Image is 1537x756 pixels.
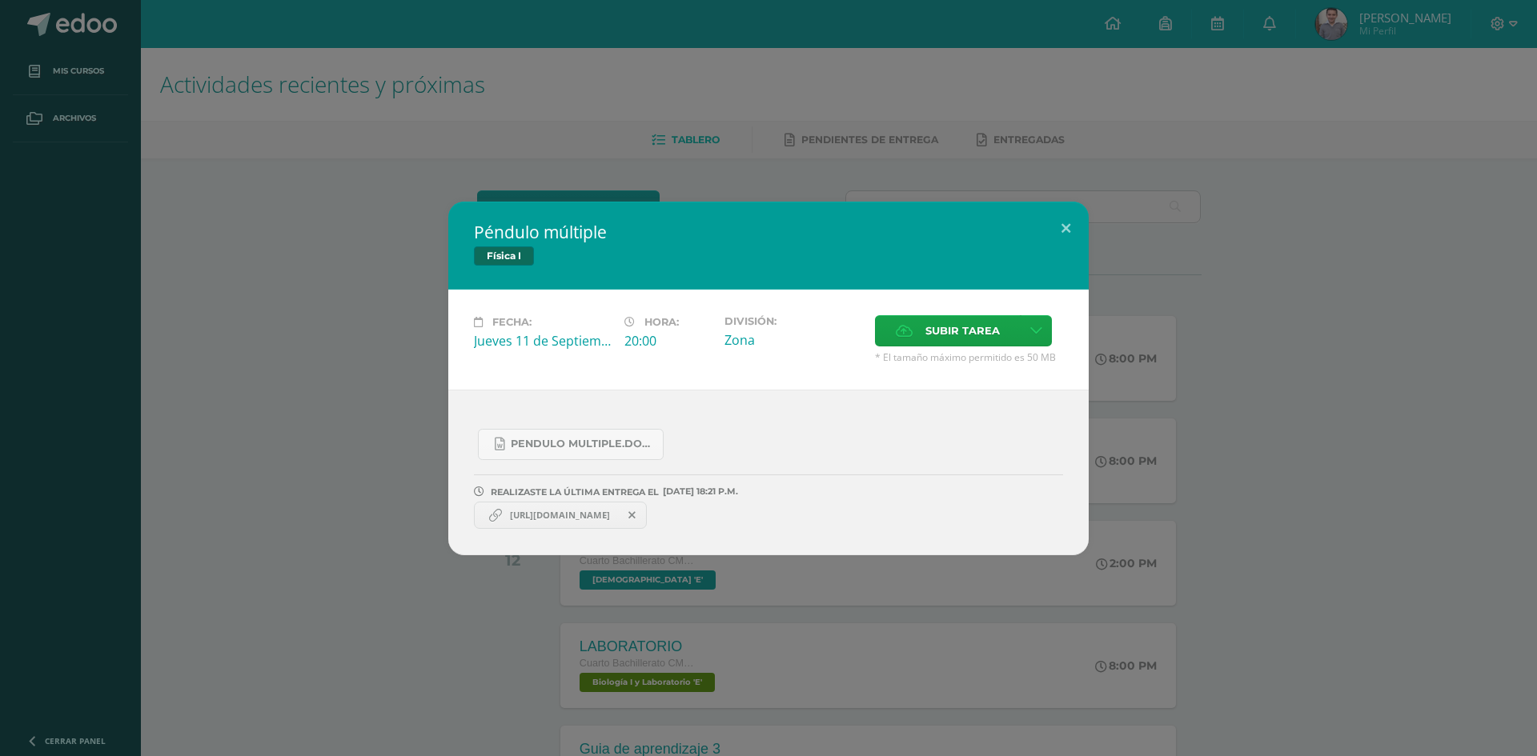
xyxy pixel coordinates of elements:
[474,221,1063,243] h2: Péndulo múltiple
[474,502,647,529] a: https://youtube.com/shorts/wwrQnYYP2EM?si=b_Eq7Ebp4H3mDUYb
[875,350,1063,364] span: * El tamaño máximo permitido es 50 MB
[502,509,618,522] span: [URL][DOMAIN_NAME]
[624,332,712,350] div: 20:00
[474,332,612,350] div: Jueves 11 de Septiembre
[644,316,679,328] span: Hora:
[478,429,664,460] a: Pendulo multiple.docx
[1043,202,1089,256] button: Close (Esc)
[511,438,655,450] span: Pendulo multiple.docx
[659,491,738,492] span: [DATE] 18:21 P.M.
[619,506,646,524] span: Remover entrega
[474,246,534,266] span: Física I
[491,486,659,498] span: REALIZASTE LA ÚLTIMA ENTREGA EL
[724,331,862,349] div: Zona
[492,316,532,328] span: Fecha:
[925,316,1000,346] span: Subir tarea
[724,315,862,327] label: División:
